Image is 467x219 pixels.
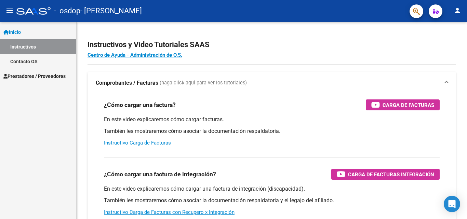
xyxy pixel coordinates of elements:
button: Carga de Facturas [366,99,440,110]
span: Carga de Facturas [383,101,434,109]
p: También les mostraremos cómo asociar la documentación respaldatoria. [104,127,440,135]
a: Centro de Ayuda - Administración de O.S. [88,52,182,58]
h2: Instructivos y Video Tutoriales SAAS [88,38,456,51]
p: En este video explicaremos cómo cargar una factura de integración (discapacidad). [104,185,440,193]
span: - [PERSON_NAME] [80,3,142,18]
span: (haga click aquí para ver los tutoriales) [160,79,247,87]
span: - osdop [54,3,80,18]
mat-expansion-panel-header: Comprobantes / Facturas (haga click aquí para ver los tutoriales) [88,72,456,94]
p: También les mostraremos cómo asociar la documentación respaldatoria y el legajo del afiliado. [104,197,440,204]
a: Instructivo Carga de Facturas con Recupero x Integración [104,209,235,215]
strong: Comprobantes / Facturas [96,79,158,87]
p: En este video explicaremos cómo cargar facturas. [104,116,440,123]
button: Carga de Facturas Integración [331,169,440,180]
div: Open Intercom Messenger [444,196,460,212]
span: Inicio [3,28,21,36]
span: Prestadores / Proveedores [3,72,66,80]
span: Carga de Facturas Integración [348,170,434,179]
mat-icon: menu [5,6,14,15]
mat-icon: person [453,6,462,15]
h3: ¿Cómo cargar una factura de integración? [104,169,216,179]
h3: ¿Cómo cargar una factura? [104,100,176,110]
a: Instructivo Carga de Facturas [104,140,171,146]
